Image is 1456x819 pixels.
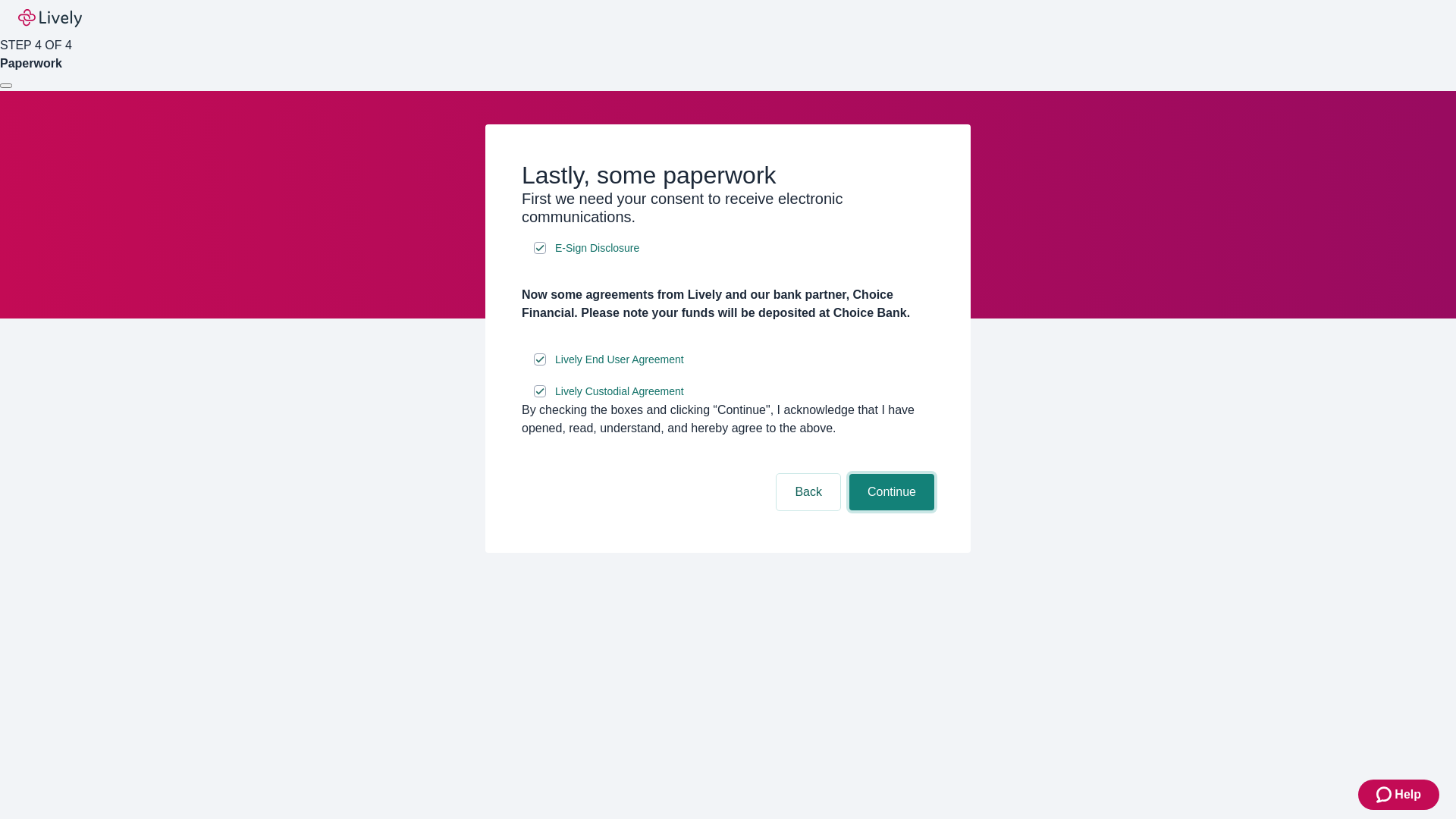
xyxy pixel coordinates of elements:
svg: Zendesk support icon [1376,786,1395,804]
span: E-Sign Disclosure [555,240,639,256]
img: Lively [18,9,82,27]
span: Help [1395,786,1421,804]
button: Zendesk support iconHelp [1358,780,1439,810]
a: e-sign disclosure document [552,239,642,258]
a: e-sign disclosure document [552,350,687,369]
h2: Lastly, some paperwork [522,161,934,190]
a: e-sign disclosure document [552,382,687,401]
button: Continue [849,474,934,510]
span: Lively End User Agreement [555,352,684,368]
h4: Now some agreements from Lively and our bank partner, Choice Financial. Please note your funds wi... [522,286,934,322]
h3: First we need your consent to receive electronic communications. [522,190,934,226]
button: Back [777,474,840,510]
span: Lively Custodial Agreement [555,384,684,400]
div: By checking the boxes and clicking “Continue", I acknowledge that I have opened, read, understand... [522,401,934,438]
